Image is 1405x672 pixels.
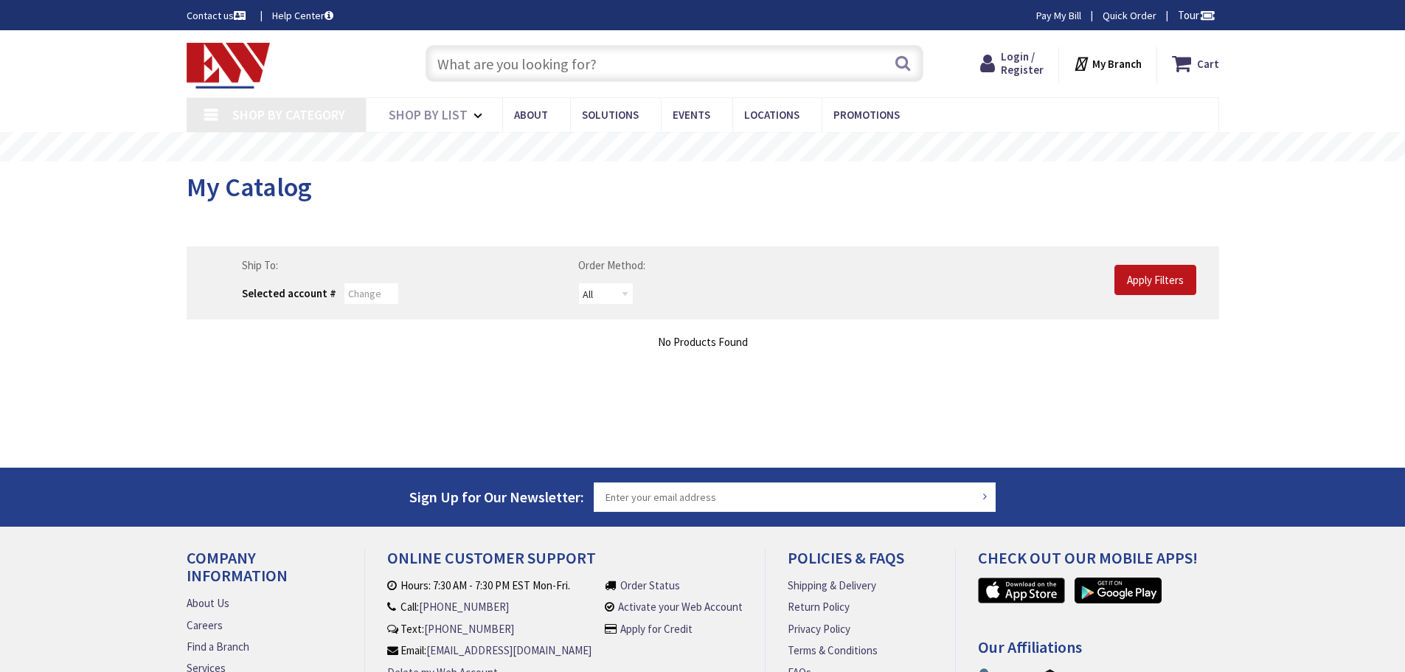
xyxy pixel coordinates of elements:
[187,8,249,23] a: Contact us
[594,482,996,512] input: Enter your email address
[187,549,342,595] h4: Company Information
[788,621,850,637] a: Privacy Policy
[387,578,592,593] li: Hours: 7:30 AM - 7:30 PM EST Mon-Fri.
[426,45,923,82] input: What are you looking for?
[389,106,468,123] span: Shop By List
[673,108,710,122] span: Events
[242,285,336,301] div: Selected account #
[387,599,592,614] li: Call:
[1103,8,1156,23] a: Quick Order
[1036,8,1081,23] a: Pay My Bill
[978,549,1230,578] h4: Check out Our Mobile Apps!
[187,639,249,654] a: Find a Branch
[620,621,693,637] a: Apply for Credit
[788,578,876,593] a: Shipping & Delivery
[1197,50,1219,77] strong: Cart
[409,488,584,506] span: Sign Up for Our Newsletter:
[582,108,639,122] span: Solutions
[1178,8,1215,22] span: Tour
[833,108,900,122] span: Promotions
[569,139,839,156] rs-layer: Free Same Day Pickup at 19 Locations
[978,638,1230,667] h4: Our Affiliations
[578,257,645,273] label: Order Method:
[187,617,223,633] a: Careers
[187,170,312,204] span: My Catalog
[1172,50,1219,77] a: Cart
[424,621,514,637] a: [PHONE_NUMBER]
[387,549,743,578] h4: Online Customer Support
[344,283,399,305] input: Change
[387,642,592,658] li: Email:
[618,599,743,614] a: Activate your Web Account
[1073,50,1142,77] div: My Branch
[187,334,1219,350] p: No Products Found
[232,106,345,123] span: Shop By Category
[1092,57,1142,71] strong: My Branch
[1001,49,1044,77] span: Login / Register
[514,108,548,122] span: About
[242,257,278,273] label: Ship To:
[187,43,271,89] img: Electrical Wholesalers, Inc.
[187,595,229,611] a: About Us
[426,642,592,658] a: [EMAIL_ADDRESS][DOMAIN_NAME]
[788,599,850,614] a: Return Policy
[980,50,1044,77] a: Login / Register
[419,599,509,614] a: [PHONE_NUMBER]
[788,642,878,658] a: Terms & Conditions
[272,8,333,23] a: Help Center
[1114,265,1196,296] input: Apply Filters
[387,621,592,637] li: Text:
[744,108,799,122] span: Locations
[620,578,680,593] a: Order Status
[788,549,932,578] h4: Policies & FAQs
